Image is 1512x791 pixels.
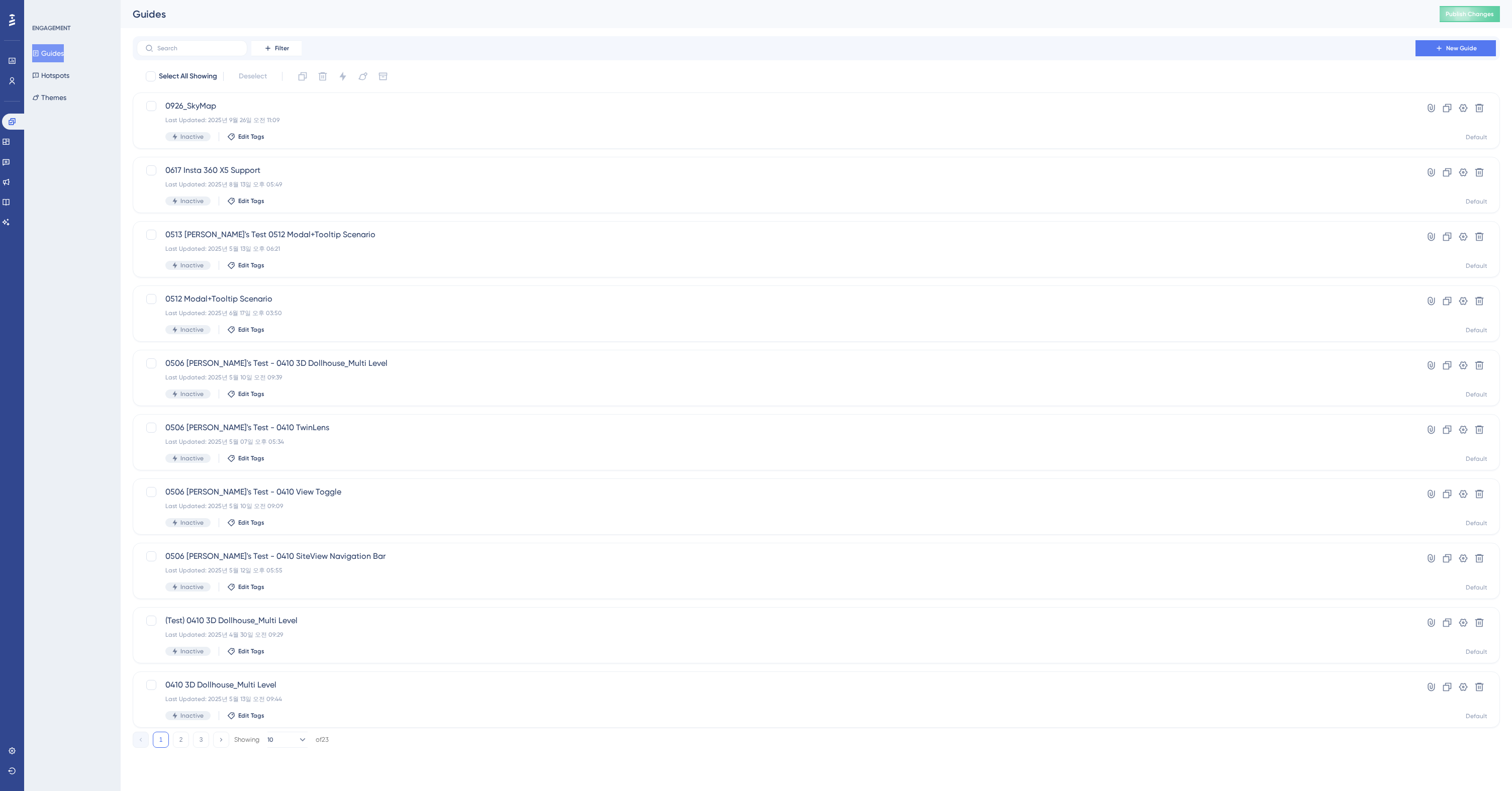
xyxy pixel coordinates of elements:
button: Edit Tags [227,133,264,141]
span: Edit Tags [238,454,264,462]
span: 0506 [PERSON_NAME]'s Test - 0410 SiteView Navigation Bar [165,550,1387,562]
span: Inactive [180,454,204,462]
span: Inactive [180,712,204,720]
span: Inactive [180,519,204,527]
div: Last Updated: 2025년 5월 07일 오후 05:34 [165,438,1387,446]
span: Inactive [180,647,204,655]
span: 0410 3D Dollhouse_Multi Level [165,679,1387,691]
span: Inactive [180,583,204,591]
span: Filter [275,44,289,52]
span: Edit Tags [238,390,264,398]
div: Showing [234,735,259,744]
button: Themes [32,88,66,107]
span: Inactive [180,133,204,141]
span: Edit Tags [238,583,264,591]
div: Default [1466,390,1487,399]
div: Last Updated: 2025년 5월 13일 오후 06:21 [165,245,1387,253]
span: 0512 Modal+Tooltip Scenario [165,293,1387,305]
button: Guides [32,44,64,62]
span: 0506 [PERSON_NAME]'s Test - 0410 3D Dollhouse_Multi Level [165,357,1387,369]
button: Filter [251,40,302,56]
button: Edit Tags [227,326,264,334]
div: Last Updated: 2025년 6월 17일 오후 03:50 [165,309,1387,317]
div: Last Updated: 2025년 8월 13일 오후 05:49 [165,180,1387,188]
div: Default [1466,583,1487,591]
div: of 23 [316,735,329,744]
div: Last Updated: 2025년 5월 10일 오전 09:09 [165,502,1387,510]
div: Default [1466,326,1487,334]
button: 1 [153,732,169,748]
span: 10 [267,736,273,744]
button: Edit Tags [227,261,264,269]
span: Edit Tags [238,133,264,141]
button: Edit Tags [227,390,264,398]
button: Edit Tags [227,647,264,655]
span: Edit Tags [238,197,264,205]
input: Search [157,45,239,52]
span: 0506 [PERSON_NAME]'s Test - 0410 TwinLens [165,422,1387,434]
div: Last Updated: 2025년 5월 10일 오전 09:39 [165,373,1387,381]
div: Last Updated: 2025년 4월 30일 오전 09:29 [165,631,1387,639]
div: Last Updated: 2025년 9월 26일 오전 11:09 [165,116,1387,124]
span: Publish Changes [1446,10,1494,18]
span: 0506 [PERSON_NAME]'s Test - 0410 View Toggle [165,486,1387,498]
button: 10 [267,732,308,748]
button: Hotspots [32,66,69,84]
button: Edit Tags [227,712,264,720]
div: Guides [133,7,1414,21]
span: 0617 Insta 360 X5 Support [165,164,1387,176]
span: Inactive [180,326,204,334]
span: Edit Tags [238,261,264,269]
div: Default [1466,133,1487,141]
div: Last Updated: 2025년 5월 13일 오전 09:44 [165,695,1387,703]
button: Edit Tags [227,583,264,591]
span: Select All Showing [159,70,217,82]
span: New Guide [1446,44,1477,52]
div: Last Updated: 2025년 5월 12일 오후 05:55 [165,566,1387,574]
button: Edit Tags [227,519,264,527]
button: 3 [193,732,209,748]
span: Edit Tags [238,647,264,655]
div: Default [1466,455,1487,463]
div: Default [1466,712,1487,720]
span: Deselect [239,70,267,82]
button: Deselect [230,67,276,85]
button: New Guide [1415,40,1496,56]
button: Edit Tags [227,454,264,462]
span: Edit Tags [238,326,264,334]
span: (Test) 0410 3D Dollhouse_Multi Level [165,615,1387,627]
span: Edit Tags [238,519,264,527]
span: Edit Tags [238,712,264,720]
span: 0513 [PERSON_NAME]'s Test 0512 Modal+Tooltip Scenario [165,229,1387,241]
div: Default [1466,519,1487,527]
div: ENGAGEMENT [32,24,70,32]
button: Publish Changes [1440,6,1500,22]
div: Default [1466,648,1487,656]
div: Default [1466,197,1487,206]
span: Inactive [180,197,204,205]
button: Edit Tags [227,197,264,205]
button: 2 [173,732,189,748]
div: Default [1466,262,1487,270]
span: Inactive [180,390,204,398]
span: Inactive [180,261,204,269]
span: 0926_SkyMap [165,100,1387,112]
